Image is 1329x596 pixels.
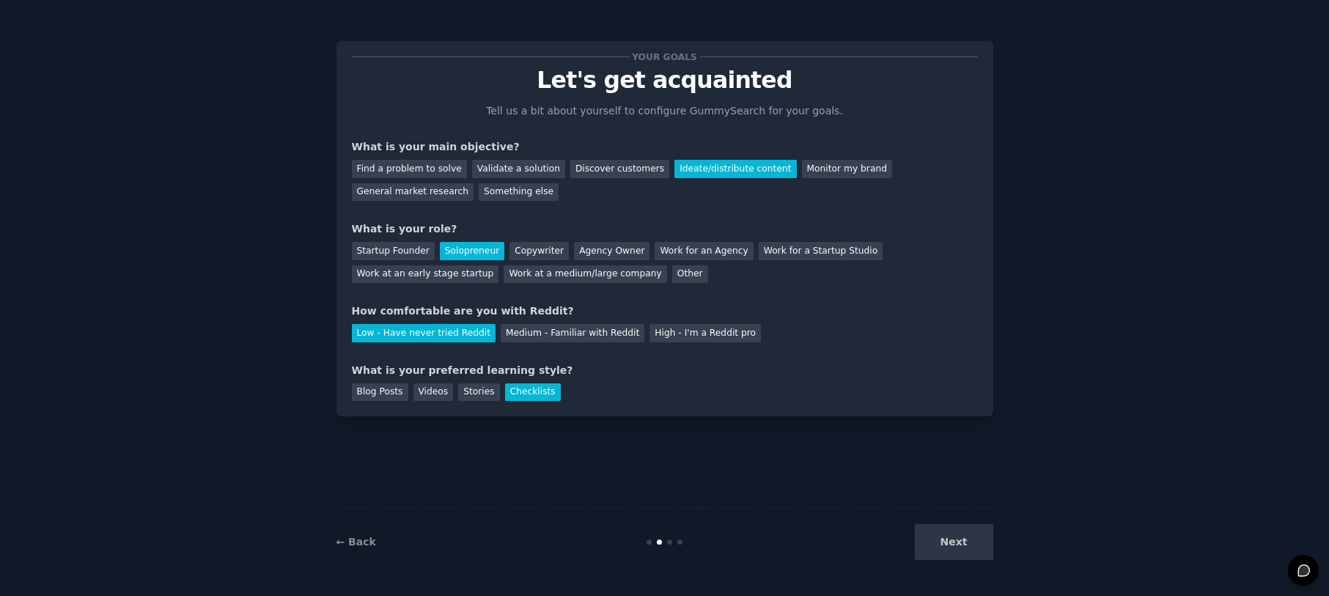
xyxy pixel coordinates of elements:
div: Ideate/distribute content [674,160,796,178]
p: Tell us a bit about yourself to configure GummySearch for your goals. [480,103,850,119]
div: Work at a medium/large company [504,265,666,284]
div: Medium - Familiar with Reddit [501,324,644,342]
div: Copywriter [509,242,569,260]
span: Your goals [630,49,700,65]
div: Work for an Agency [655,242,753,260]
div: What is your main objective? [352,139,978,155]
div: Low - Have never tried Reddit [352,324,496,342]
div: What is your preferred learning style? [352,363,978,378]
div: Agency Owner [574,242,649,260]
div: Solopreneur [440,242,504,260]
div: Videos [413,383,454,402]
div: Other [672,265,708,284]
div: How comfortable are you with Reddit? [352,303,978,319]
a: ← Back [336,536,376,548]
p: Let's get acquainted [352,67,978,93]
div: Validate a solution [472,160,565,178]
div: General market research [352,183,474,202]
div: Blog Posts [352,383,408,402]
div: Something else [479,183,559,202]
div: Work for a Startup Studio [759,242,883,260]
div: Find a problem to solve [352,160,467,178]
div: Startup Founder [352,242,435,260]
div: Checklists [505,383,561,402]
div: Work at an early stage startup [352,265,499,284]
div: Stories [458,383,499,402]
div: What is your role? [352,221,978,237]
div: Discover customers [570,160,669,178]
div: High - I'm a Reddit pro [649,324,761,342]
div: Monitor my brand [802,160,892,178]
